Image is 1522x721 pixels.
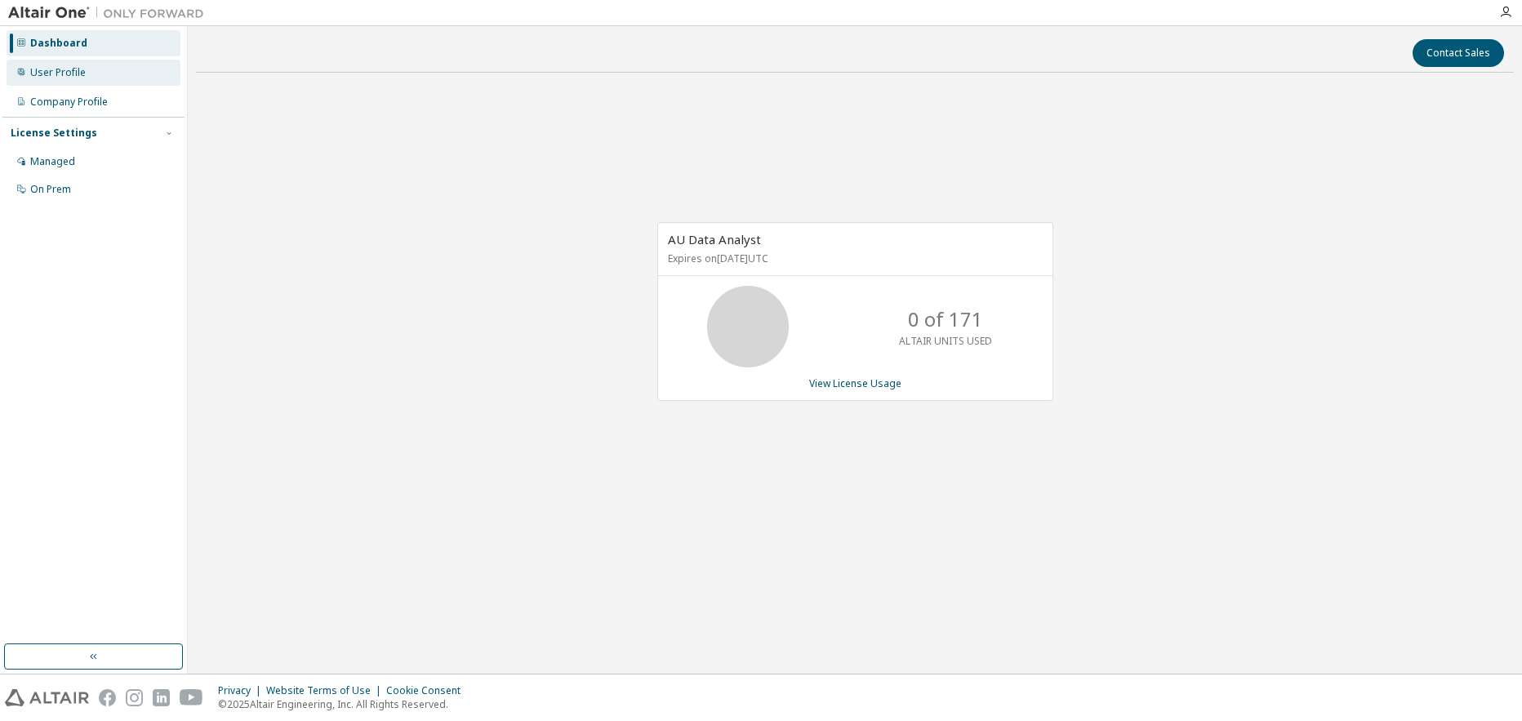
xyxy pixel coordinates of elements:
[668,231,761,247] span: AU Data Analyst
[30,155,75,168] div: Managed
[30,66,86,79] div: User Profile
[266,684,386,697] div: Website Terms of Use
[30,96,108,109] div: Company Profile
[668,251,1039,265] p: Expires on [DATE] UTC
[809,376,901,390] a: View License Usage
[218,697,470,711] p: © 2025 Altair Engineering, Inc. All Rights Reserved.
[126,689,143,706] img: instagram.svg
[153,689,170,706] img: linkedin.svg
[386,684,470,697] div: Cookie Consent
[218,684,266,697] div: Privacy
[908,305,983,333] p: 0 of 171
[8,5,212,21] img: Altair One
[30,37,87,50] div: Dashboard
[99,689,116,706] img: facebook.svg
[899,334,992,348] p: ALTAIR UNITS USED
[30,183,71,196] div: On Prem
[5,689,89,706] img: altair_logo.svg
[180,689,203,706] img: youtube.svg
[1413,39,1504,67] button: Contact Sales
[11,127,97,140] div: License Settings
